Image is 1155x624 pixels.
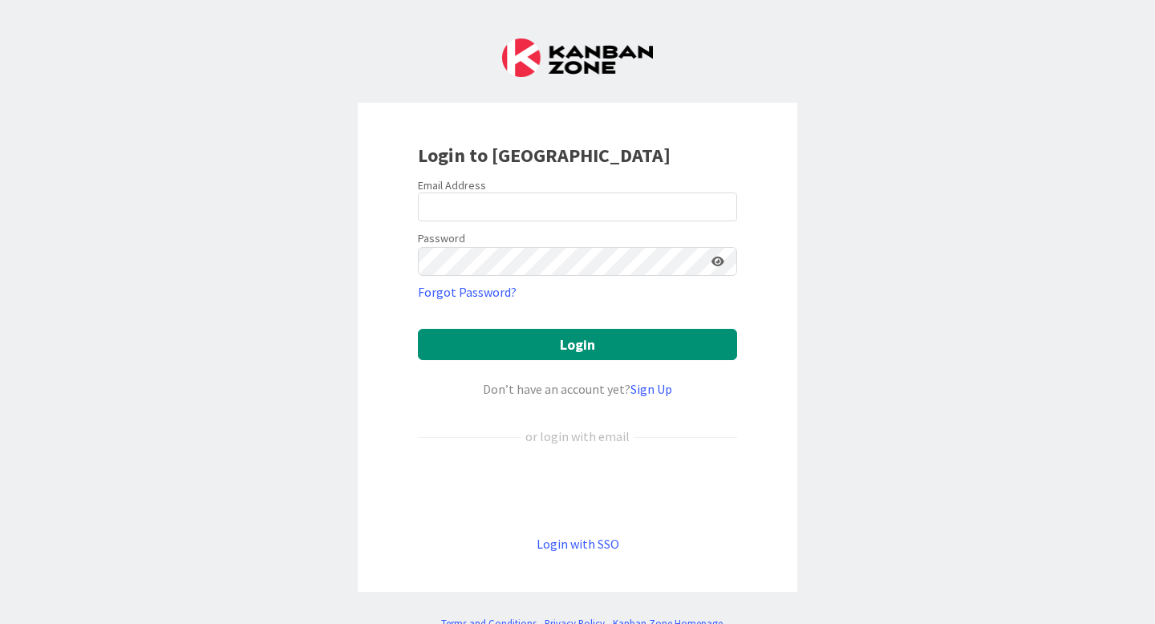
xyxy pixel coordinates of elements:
b: Login to [GEOGRAPHIC_DATA] [418,143,671,168]
a: Login with SSO [537,536,619,552]
label: Email Address [418,178,486,192]
img: Kanban Zone [502,38,653,77]
div: Don’t have an account yet? [418,379,737,399]
a: Forgot Password? [418,282,517,302]
iframe: Sign in with Google Button [410,472,745,508]
a: Sign Up [630,381,672,397]
div: or login with email [521,427,634,446]
label: Password [418,230,465,247]
button: Login [418,329,737,360]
